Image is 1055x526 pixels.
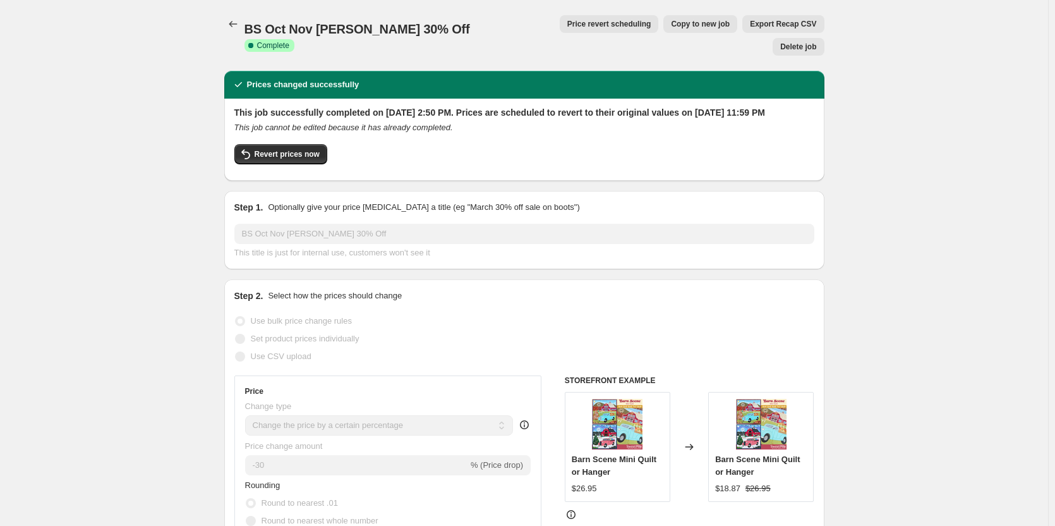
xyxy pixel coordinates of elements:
span: This title is just for internal use, customers won't see it [234,248,430,257]
button: Revert prices now [234,144,327,164]
span: Set product prices individually [251,334,359,343]
h2: Step 1. [234,201,263,214]
img: Barn_Scene_Mini_Quilt_4x4_5x5_6x6_7x7_8x8_In_The_Hoop_80x.png [736,399,787,450]
span: Barn Scene Mini Quilt or Hanger [715,455,800,477]
div: $18.87 [715,482,740,495]
span: BS Oct Nov [PERSON_NAME] 30% Off [244,22,470,36]
span: Revert prices now [255,149,320,159]
input: -15 [245,455,468,475]
span: Complete [257,40,289,51]
span: Round to nearest whole number [262,516,378,525]
span: Delete job [780,42,816,52]
span: Copy to new job [671,19,730,29]
h2: This job successfully completed on [DATE] 2:50 PM. Prices are scheduled to revert to their origin... [234,106,814,119]
span: Price revert scheduling [567,19,651,29]
span: Use CSV upload [251,352,311,361]
span: Use bulk price change rules [251,316,352,326]
input: 30% off holiday sale [234,224,814,244]
div: $26.95 [572,482,597,495]
p: Select how the prices should change [268,290,402,302]
span: Export Recap CSV [750,19,816,29]
button: Delete job [773,38,824,56]
strike: $26.95 [745,482,771,495]
span: Round to nearest .01 [262,498,338,508]
h2: Prices changed successfully [247,78,359,91]
button: Price change jobs [224,15,242,33]
div: help [518,419,531,431]
i: This job cannot be edited because it has already completed. [234,123,453,132]
h6: STOREFRONT EXAMPLE [565,376,814,386]
span: Rounding [245,480,280,490]
button: Price revert scheduling [560,15,659,33]
span: Barn Scene Mini Quilt or Hanger [572,455,656,477]
span: % (Price drop) [471,460,523,470]
span: Change type [245,401,292,411]
p: Optionally give your price [MEDICAL_DATA] a title (eg "March 30% off sale on boots") [268,201,579,214]
span: Price change amount [245,441,323,451]
h2: Step 2. [234,290,263,302]
button: Export Recap CSV [742,15,824,33]
h3: Price [245,386,263,396]
button: Copy to new job [663,15,737,33]
img: Barn_Scene_Mini_Quilt_4x4_5x5_6x6_7x7_8x8_In_The_Hoop_80x.png [592,399,642,450]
